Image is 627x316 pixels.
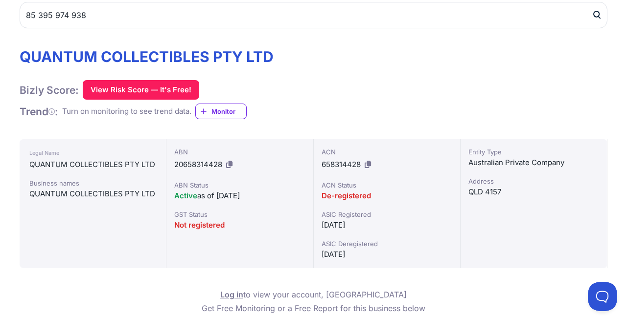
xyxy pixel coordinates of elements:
h1: QUANTUM COLLECTIBLES PTY LTD [20,48,274,65]
div: Turn on monitoring to see trend data. [62,106,191,117]
h1: Trend : [20,105,58,118]
input: Search by Name, ABN or ACN [20,2,607,28]
a: Monitor [195,104,247,119]
div: [DATE] [322,219,452,231]
div: ACN [322,147,452,157]
span: Active [174,191,197,200]
h1: Bizly Score: [20,84,79,97]
div: ACN Status [322,180,452,190]
div: Business names [29,178,156,188]
div: Address [468,176,599,186]
span: Monitor [211,106,246,116]
div: QLD 4157 [468,186,599,198]
div: [DATE] [322,249,452,260]
button: View Risk Score — It's Free! [83,80,199,100]
div: ASIC Deregistered [322,239,452,249]
iframe: Toggle Customer Support [588,282,617,311]
p: to view your account, [GEOGRAPHIC_DATA] Get Free Monitoring or a Free Report for this business below [202,288,425,315]
span: De-registered [322,191,371,200]
div: as of [DATE] [174,190,305,202]
div: GST Status [174,210,305,219]
div: QUANTUM COLLECTIBLES PTY LTD [29,159,156,170]
span: 658314428 [322,160,361,169]
div: ABN Status [174,180,305,190]
div: ABN [174,147,305,157]
div: Entity Type [468,147,599,157]
span: Not registered [174,220,225,230]
div: ASIC Registered [322,210,452,219]
span: 20658314428 [174,160,222,169]
div: QUANTUM COLLECTIBLES PTY LTD [29,188,156,200]
div: Australian Private Company [468,157,599,169]
div: Legal Name [29,147,156,159]
a: Log in [220,290,243,299]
